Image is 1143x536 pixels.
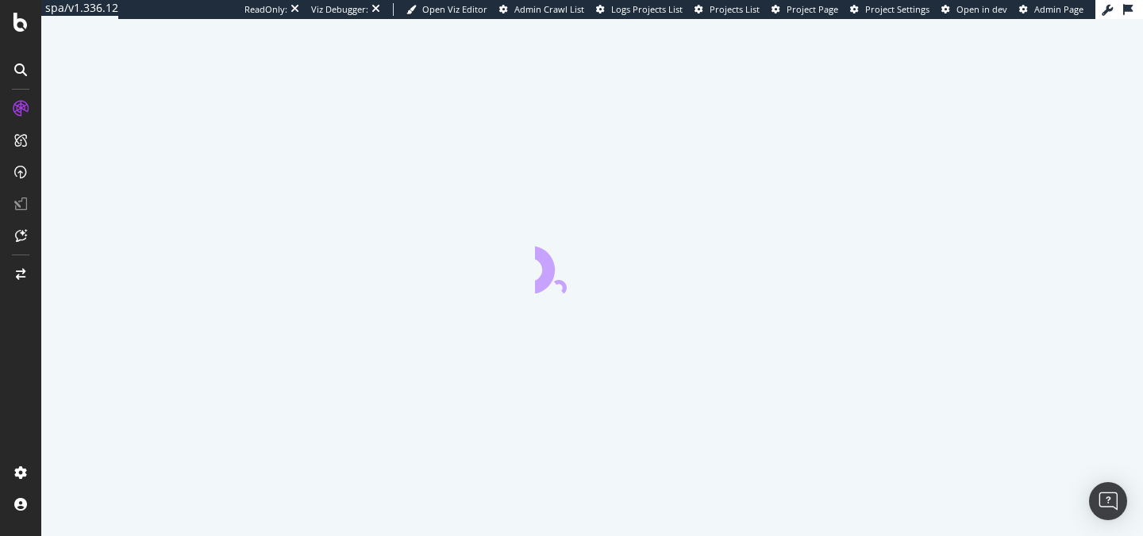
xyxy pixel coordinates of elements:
a: Project Page [772,3,838,16]
span: Project Page [787,3,838,15]
a: Open in dev [941,3,1007,16]
a: Open Viz Editor [406,3,487,16]
span: Open Viz Editor [422,3,487,15]
a: Admin Page [1019,3,1083,16]
div: ReadOnly: [244,3,287,16]
div: animation [535,236,649,293]
a: Logs Projects List [596,3,683,16]
span: Admin Crawl List [514,3,584,15]
a: Admin Crawl List [499,3,584,16]
a: Projects List [695,3,760,16]
span: Admin Page [1034,3,1083,15]
span: Project Settings [865,3,929,15]
a: Project Settings [850,3,929,16]
span: Logs Projects List [611,3,683,15]
span: Open in dev [956,3,1007,15]
div: Open Intercom Messenger [1089,482,1127,520]
div: Viz Debugger: [311,3,368,16]
span: Projects List [710,3,760,15]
